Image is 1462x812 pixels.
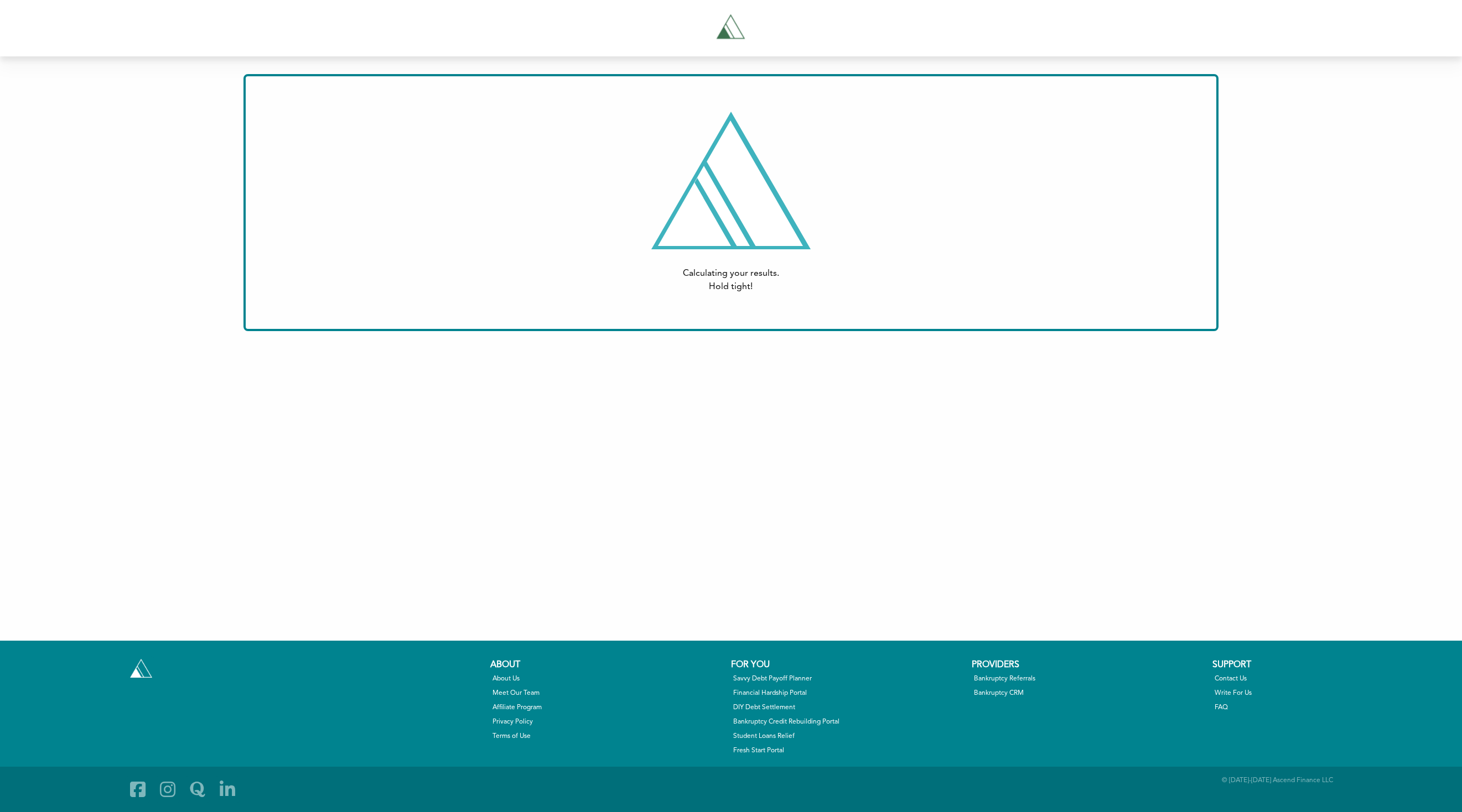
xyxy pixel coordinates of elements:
[711,9,751,48] img: Tryascend.com
[1215,674,1445,684] a: Contact Us
[125,776,151,803] a: Facebook
[733,674,964,684] a: Savvy Debt Payoff Planner
[733,731,964,741] a: Student Loans Relief
[1215,703,1445,713] a: FAQ
[185,776,210,803] a: Quora
[490,9,972,48] a: Tryascend.com
[492,717,723,727] a: Privacy Policy
[492,731,723,741] a: Terms of Use
[733,746,964,756] a: Fresh Start Portal
[155,776,180,803] a: Instagram
[127,656,155,680] a: Tryascend.com
[974,688,1205,698] a: Bankruptcy CRM
[130,659,152,678] img: Tryascend.com
[1215,688,1445,698] a: Write For Us
[733,703,964,713] a: DIY Debt Settlement
[281,267,1180,294] div: Calculating your results. Hold tight!
[974,674,1205,684] a: Bankruptcy Referrals
[215,776,240,803] a: Linkedin
[1212,658,1448,672] div: Support
[733,688,964,698] a: Financial Hardship Portal
[492,674,723,684] a: About Us
[972,776,1333,803] div: © [DATE]-[DATE] Ascend Finance LLC
[731,658,966,672] div: For You
[492,688,723,698] a: Meet Our Team
[972,658,1207,672] div: Providers
[492,703,723,713] a: Affiliate Program
[490,658,725,672] div: About
[733,717,964,727] a: Bankruptcy Credit Rebuilding Portal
